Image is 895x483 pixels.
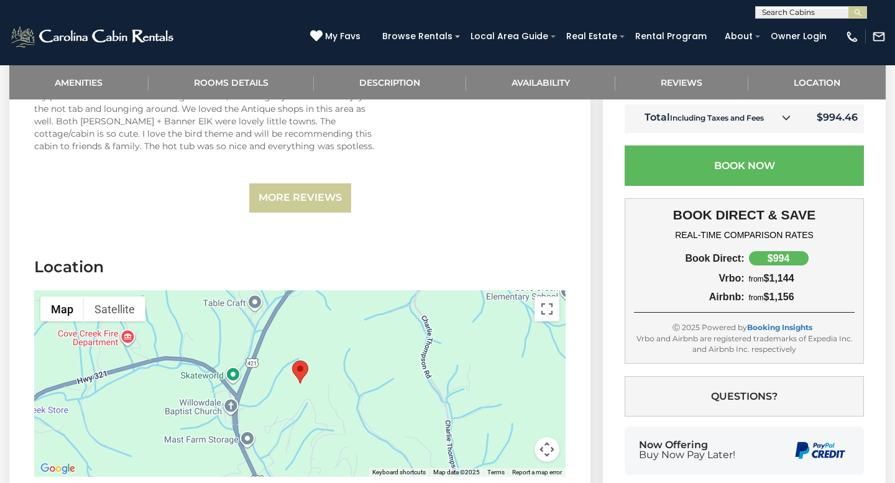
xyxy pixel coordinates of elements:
a: Rental Program [629,27,713,46]
div: $1,156 [745,292,855,303]
div: $994 [749,251,809,265]
span: Map data ©2025 [433,469,480,476]
div: $1,144 [745,273,855,284]
a: More Reviews [249,183,351,213]
a: Rooms Details [149,65,314,99]
button: Keyboard shortcuts [372,468,426,477]
a: Report a map error [512,469,562,476]
button: Show street map [40,297,84,321]
a: Availability [466,65,616,99]
h3: Location [34,256,566,278]
img: White-1-2.png [9,24,177,49]
div: Vrbo and Airbnb are registered trademarks of Expedia Inc. and Airbnb Inc. respectively [634,333,855,354]
button: Map camera controls [535,437,559,462]
a: Real Estate [560,27,623,46]
a: Location [748,65,886,99]
img: mail-regular-white.png [872,30,886,44]
small: Including Taxes and Fees [670,113,764,122]
div: My partner and I wanted a relaxing weekend, and we got just that. We enjoyed the not tab and loun... [34,90,382,152]
a: Open this area in Google Maps (opens a new window) [37,461,78,477]
td: $994.46 [801,104,864,133]
div: Airbnb: [634,292,745,303]
button: Show satellite imagery [84,297,145,321]
button: Toggle fullscreen view [535,297,559,321]
a: Terms (opens in new tab) [487,469,505,476]
div: Little Birdsong Cabin [292,361,308,384]
div: Ⓒ 2025 Powered by [634,322,855,333]
td: Total [625,104,801,133]
button: Book Now [625,145,864,186]
a: Browse Rentals [376,27,459,46]
span: My Favs [325,30,360,43]
a: Description [314,65,466,99]
div: Vrbo: [634,273,745,284]
a: Reviews [615,65,748,99]
div: Now Offering [639,440,735,460]
a: Booking Insights [747,323,812,332]
a: My Favs [310,30,364,44]
a: Amenities [9,65,149,99]
a: About [718,27,759,46]
span: from [749,275,764,283]
img: Google [37,461,78,477]
h3: BOOK DIRECT & SAVE [634,208,855,223]
a: Local Area Guide [464,27,554,46]
div: Book Direct: [634,253,745,264]
h4: REAL-TIME COMPARISON RATES [634,230,855,240]
img: phone-regular-white.png [845,30,859,44]
span: from [749,293,764,302]
a: Owner Login [764,27,833,46]
span: Buy Now Pay Later! [639,450,735,460]
button: Questions? [625,375,864,416]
